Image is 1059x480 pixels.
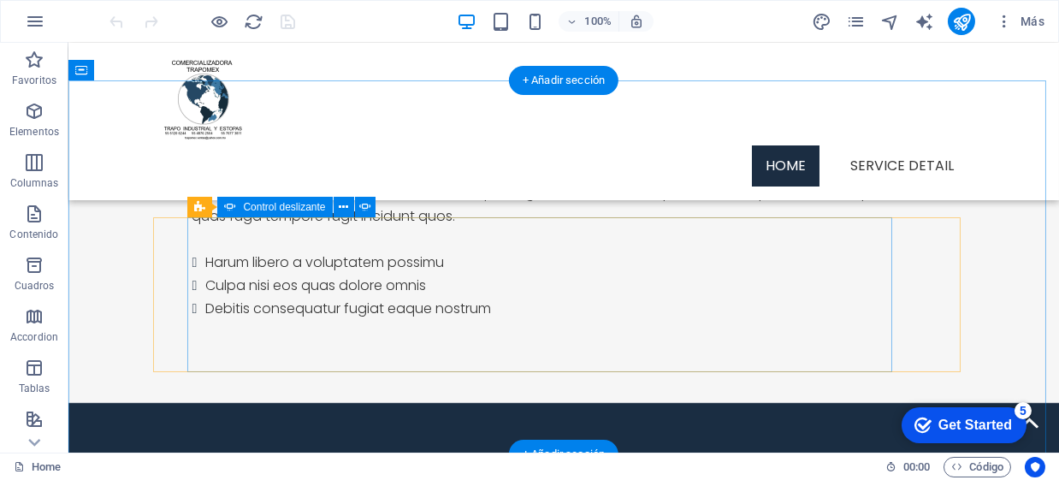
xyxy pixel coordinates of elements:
[880,12,900,32] i: Navegador
[948,8,975,35] button: publish
[952,12,972,32] i: Publicar
[915,460,918,473] span: :
[14,457,61,477] a: Haz clic para cancelar la selección y doble clic para abrir páginas
[1025,457,1045,477] button: Usercentrics
[811,11,831,32] button: design
[12,74,56,87] p: Favoritos
[944,457,1011,477] button: Código
[885,457,931,477] h6: Tiempo de la sesión
[9,228,58,241] p: Contenido
[19,382,50,395] p: Tablas
[989,8,1051,35] button: Más
[509,440,618,469] div: + Añadir sección
[14,9,139,44] div: Get Started 5 items remaining, 0% complete
[15,279,55,293] p: Cuadros
[10,176,59,190] p: Columnas
[914,11,934,32] button: text_generator
[996,13,1044,30] span: Más
[245,12,264,32] i: Volver a cargar página
[243,202,325,212] span: Control deslizante
[584,11,612,32] h6: 100%
[845,11,866,32] button: pages
[559,11,619,32] button: 100%
[50,19,124,34] div: Get Started
[509,66,618,95] div: + Añadir sección
[812,12,831,32] i: Diseño (Ctrl+Alt+Y)
[951,457,1003,477] span: Código
[914,12,934,32] i: AI Writer
[210,11,230,32] button: Haz clic para salir del modo de previsualización y seguir editando
[9,125,59,139] p: Elementos
[10,330,58,344] p: Accordion
[629,14,644,29] i: Al redimensionar, ajustar el nivel de zoom automáticamente para ajustarse al dispositivo elegido.
[846,12,866,32] i: Páginas (Ctrl+Alt+S)
[879,11,900,32] button: navigator
[903,457,930,477] span: 00 00
[127,3,144,21] div: 5
[244,11,264,32] button: reload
